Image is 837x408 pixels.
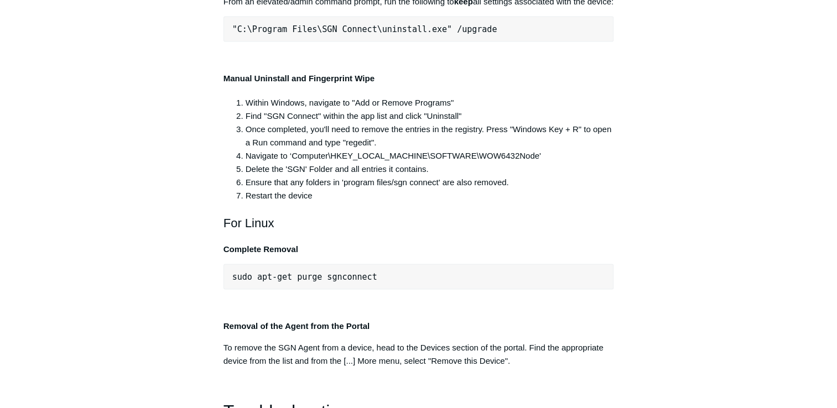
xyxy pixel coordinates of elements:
[246,163,614,176] li: Delete the 'SGN' Folder and all entries it contains.
[223,264,614,290] pre: sudo apt-get purge sgnconnect
[223,343,604,365] span: To remove the SGN Agent from a device, head to the Devices section of the portal. Find the approp...
[246,149,614,163] li: Navigate to ‘Computer\HKEY_LOCAL_MACHINE\SOFTWARE\WOW6432Node'
[246,189,614,202] li: Restart the device
[223,74,375,83] strong: Manual Uninstall and Fingerprint Wipe
[223,244,298,254] strong: Complete Removal
[246,123,614,149] li: Once completed, you'll need to remove the entries in the registry. Press "Windows Key + R" to ope...
[246,176,614,189] li: Ensure that any folders in 'program files/sgn connect' are also removed.
[223,321,370,331] strong: Removal of the Agent from the Portal
[223,213,614,233] h2: For Linux
[246,96,614,109] li: Within Windows, navigate to "Add or Remove Programs"
[246,109,614,123] li: Find "SGN Connect" within the app list and click "Uninstall"
[232,24,497,34] span: "C:\Program Files\SGN Connect\uninstall.exe" /upgrade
